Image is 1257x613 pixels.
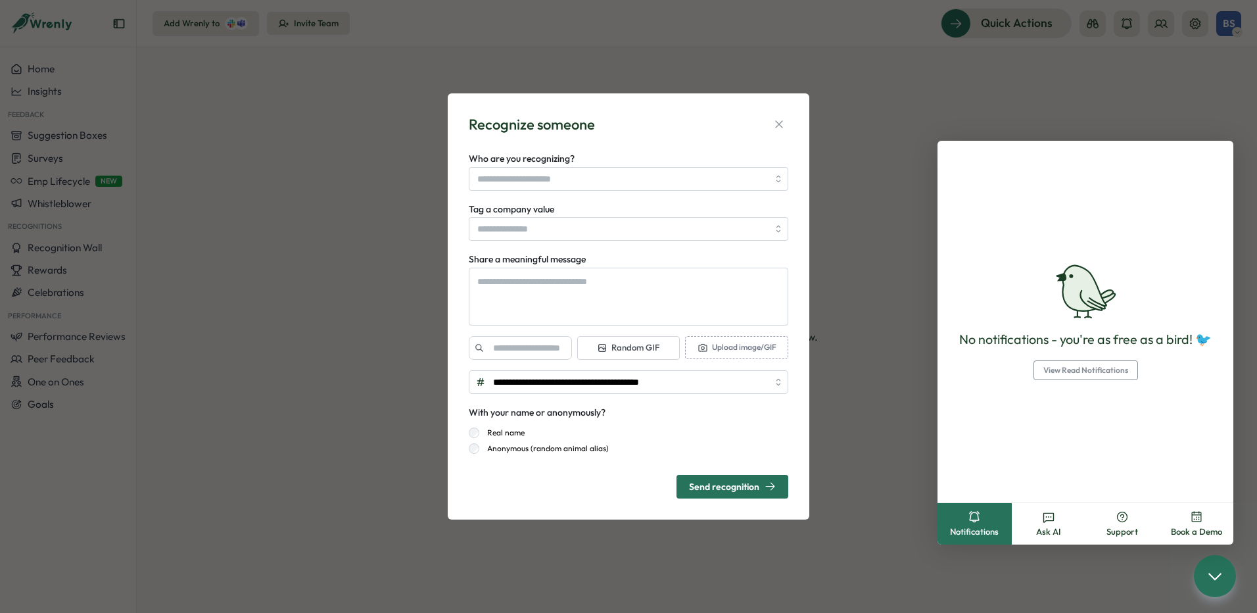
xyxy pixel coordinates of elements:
div: With your name or anonymously? [469,406,605,420]
label: Anonymous (random animal alias) [479,443,609,454]
button: Support [1085,503,1160,545]
button: Notifications [937,503,1012,545]
span: Book a Demo [1171,526,1222,538]
button: Ask AI [1012,503,1086,545]
label: Who are you recognizing? [469,152,575,166]
span: Support [1106,526,1138,538]
p: No notifications - you're as free as a bird! 🐦 [959,330,1212,350]
button: View Read Notifications [1033,360,1138,380]
label: Real name [479,428,525,438]
span: Notifications [950,526,999,538]
span: View Read Notifications [1043,361,1128,380]
div: Recognize someone [469,114,595,135]
label: Share a meaningful message [469,253,586,267]
button: Random GIF [577,336,680,360]
span: Random GIF [597,342,659,354]
div: Send recognition [689,481,776,492]
button: Send recognition [676,475,788,499]
span: Ask AI [1036,526,1061,538]
label: Tag a company value [469,203,554,217]
button: Book a Demo [1160,503,1234,545]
